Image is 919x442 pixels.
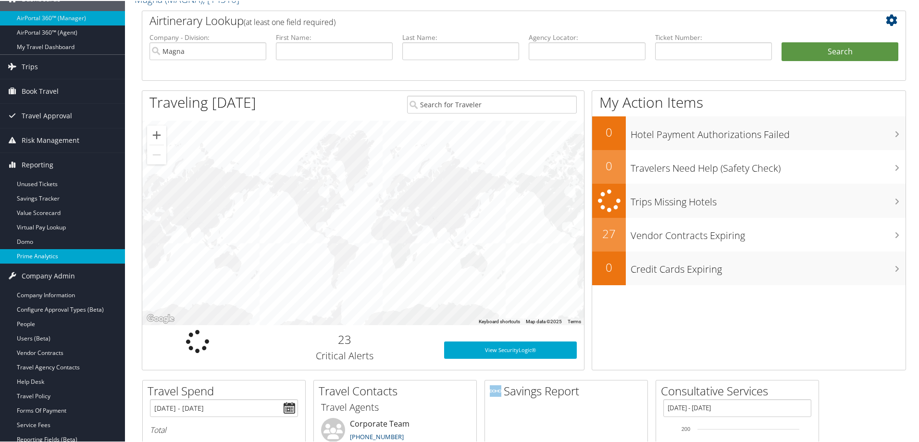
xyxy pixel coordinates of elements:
[244,16,335,26] span: (at least one field required)
[22,54,38,78] span: Trips
[147,125,166,144] button: Zoom in
[631,156,906,174] h3: Travelers Need Help (Safety Check)
[682,425,690,431] tspan: 200
[407,95,577,113] input: Search for Traveler
[782,41,898,61] button: Search
[631,122,906,140] h3: Hotel Payment Authorizations Failed
[260,330,430,347] h2: 23
[631,189,906,208] h3: Trips Missing Hotels
[147,144,166,164] button: Zoom out
[402,32,519,41] label: Last Name:
[490,384,501,396] img: domo-logo.png
[592,183,906,217] a: Trips Missing Hotels
[260,348,430,362] h3: Critical Alerts
[22,152,53,176] span: Reporting
[631,257,906,275] h3: Credit Cards Expiring
[592,251,906,284] a: 0Credit Cards Expiring
[444,341,577,358] a: View SecurityLogic®
[149,12,835,28] h2: Airtinerary Lookup
[22,127,79,152] span: Risk Management
[22,263,75,287] span: Company Admin
[149,91,256,112] h1: Traveling [DATE]
[321,400,469,413] h3: Travel Agents
[490,382,647,398] h2: Savings Report
[592,115,906,149] a: 0Hotel Payment Authorizations Failed
[592,225,626,241] h2: 27
[592,157,626,173] h2: 0
[592,217,906,251] a: 27Vendor Contracts Expiring
[526,318,562,323] span: Map data ©2025
[631,223,906,241] h3: Vendor Contracts Expiring
[661,382,819,398] h2: Consultative Services
[319,382,476,398] h2: Travel Contacts
[350,431,404,440] a: [PHONE_NUMBER]
[568,318,581,323] a: Terms (opens in new tab)
[145,312,176,324] img: Google
[479,317,520,324] button: Keyboard shortcuts
[145,312,176,324] a: Open this area in Google Maps (opens a new window)
[592,258,626,275] h2: 0
[149,32,266,41] label: Company - Division:
[22,103,72,127] span: Travel Approval
[276,32,393,41] label: First Name:
[592,149,906,183] a: 0Travelers Need Help (Safety Check)
[150,424,298,434] h6: Total
[655,32,772,41] label: Ticket Number:
[592,123,626,139] h2: 0
[529,32,646,41] label: Agency Locator:
[148,382,305,398] h2: Travel Spend
[22,78,59,102] span: Book Travel
[592,91,906,112] h1: My Action Items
